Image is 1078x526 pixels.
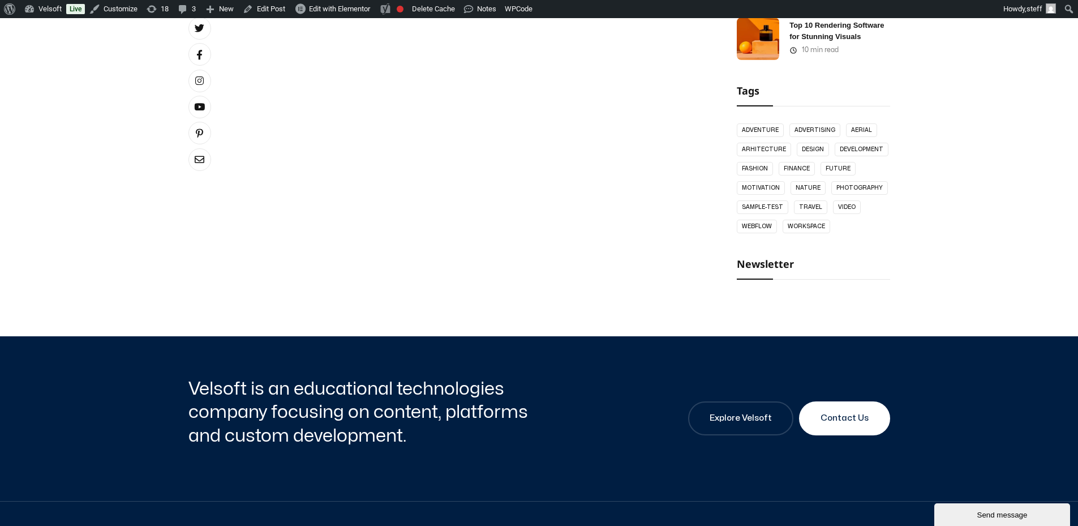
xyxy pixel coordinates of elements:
span: steff [1027,5,1042,13]
a: Sample-Test [737,200,788,214]
div: Focus keyphrase not set [397,6,403,12]
a: Contact Us [799,401,890,435]
a: Workspace [783,220,830,233]
span: Contact Us [821,412,869,425]
a: Future [821,162,856,176]
h2: Newsletter [737,256,890,272]
a: Aerial [846,123,877,137]
h2: Tags [737,83,890,99]
a: Nature [791,181,826,195]
a: Travel [794,200,827,214]
span: Explore Velsoft [710,412,772,425]
a: Live [66,4,85,14]
a: Finance [779,162,815,176]
h2: Velsoft is an educational technologies company focusing on content, platforms and custom developm... [188,377,536,448]
a: Video [833,200,861,214]
a: Adventure [737,123,784,137]
a: Design [797,143,829,156]
a: Motivation [737,181,785,195]
a: Webflow [737,220,777,233]
a: Photography [831,181,888,195]
a: Advertising [789,123,840,137]
a: Top 10 Rendering Software for Stunning Visuals [789,20,890,42]
a: Arhitecture [737,143,791,156]
a: Development [835,143,888,156]
a: Fashion [737,162,773,176]
span: Edit with Elementor [309,5,370,13]
a: Explore Velsoft [688,401,793,435]
div: 10 min read [789,42,890,58]
iframe: chat widget [934,501,1072,526]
